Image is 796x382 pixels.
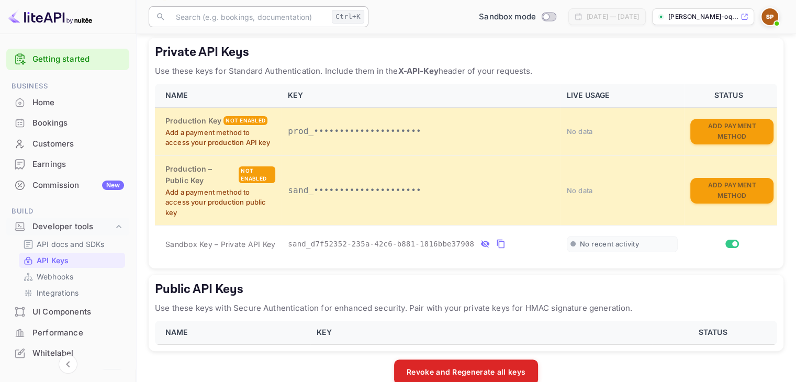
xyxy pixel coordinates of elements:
[155,302,777,314] p: Use these keys with Secure Authentication for enhanced security. Pair with your private keys for ...
[580,240,639,249] span: No recent activity
[690,119,773,144] button: Add Payment Method
[6,93,129,113] div: Home
[690,178,773,204] button: Add Payment Method
[567,186,593,195] span: No data
[23,287,121,298] a: Integrations
[6,113,129,132] a: Bookings
[6,302,129,322] div: UI Components
[6,175,129,196] div: CommissionNew
[155,84,282,107] th: NAME
[23,271,121,282] a: Webhooks
[37,287,79,298] p: Integrations
[32,347,124,359] div: Whitelabel
[684,84,777,107] th: STATUS
[155,321,310,344] th: NAME
[6,343,129,364] div: Whitelabel
[332,10,364,24] div: Ctrl+K
[6,49,129,70] div: Getting started
[165,240,275,249] span: Sandbox Key – Private API Key
[59,355,77,374] button: Collapse navigation
[6,134,129,154] div: Customers
[6,113,129,133] div: Bookings
[155,44,777,61] h5: Private API Keys
[32,53,124,65] a: Getting started
[6,154,129,175] div: Earnings
[37,271,73,282] p: Webhooks
[6,302,129,321] a: UI Components
[288,125,554,138] p: prod_•••••••••••••••••••••
[479,11,536,23] span: Sandbox mode
[32,138,124,150] div: Customers
[32,327,124,339] div: Performance
[6,134,129,153] a: Customers
[239,166,275,183] div: Not enabled
[32,306,124,318] div: UI Components
[19,237,125,252] div: API docs and SDKs
[6,323,129,343] div: Performance
[398,66,438,76] strong: X-API-Key
[19,269,125,284] div: Webhooks
[6,206,129,217] span: Build
[155,321,777,345] table: public api keys table
[8,8,92,25] img: LiteAPI logo
[165,163,237,186] h6: Production – Public Key
[37,255,69,266] p: API Keys
[165,187,275,218] p: Add a payment method to access your production public key
[288,184,554,197] p: sand_•••••••••••••••••••••
[690,126,773,135] a: Add Payment Method
[6,218,129,236] div: Developer tools
[23,255,121,266] a: API Keys
[37,239,105,250] p: API docs and SDKs
[19,285,125,300] div: Integrations
[6,343,129,363] a: Whitelabel
[653,321,777,344] th: STATUS
[32,97,124,109] div: Home
[761,8,778,25] img: Sandip Singh Parmar
[32,159,124,171] div: Earnings
[6,323,129,342] a: Performance
[155,281,777,298] h5: Public API Keys
[32,221,114,233] div: Developer tools
[6,93,129,112] a: Home
[6,175,129,195] a: CommissionNew
[23,239,121,250] a: API docs and SDKs
[668,12,738,21] p: [PERSON_NAME]-oq...
[102,181,124,190] div: New
[567,127,593,136] span: No data
[587,12,639,21] div: [DATE] — [DATE]
[165,115,221,127] h6: Production Key
[223,116,267,125] div: Not enabled
[282,84,560,107] th: KEY
[288,239,474,250] span: sand_d7f52352-235a-42c6-b881-1816bbe37908
[32,117,124,129] div: Bookings
[475,11,560,23] div: Switch to Production mode
[19,253,125,268] div: API Keys
[6,154,129,174] a: Earnings
[6,81,129,92] span: Business
[155,84,777,262] table: private api keys table
[560,84,684,107] th: LIVE USAGE
[690,185,773,194] a: Add Payment Method
[165,128,275,148] p: Add a payment method to access your production API key
[155,65,777,77] p: Use these keys for Standard Authentication. Include them in the header of your requests.
[310,321,653,344] th: KEY
[32,179,124,192] div: Commission
[170,6,328,27] input: Search (e.g. bookings, documentation)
